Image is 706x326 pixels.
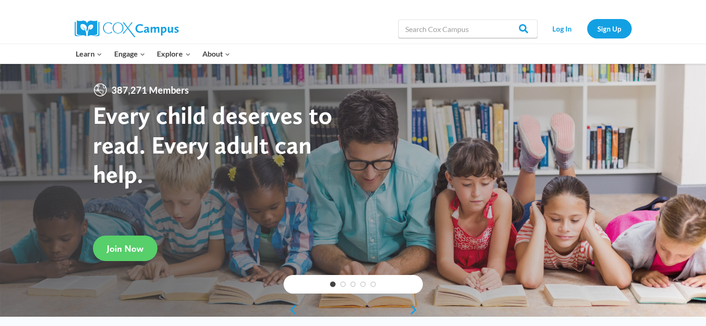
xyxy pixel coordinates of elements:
span: Learn [76,48,102,60]
span: About [202,48,230,60]
a: 1 [330,281,336,287]
strong: Every child deserves to read. Every adult can help. [93,100,332,189]
a: Join Now [93,236,157,261]
a: next [409,304,423,315]
span: 387,271 Members [108,83,193,97]
span: Join Now [107,243,143,254]
nav: Primary Navigation [70,44,236,64]
span: Engage [114,48,145,60]
a: 4 [360,281,366,287]
input: Search Cox Campus [398,19,538,38]
div: content slider buttons [284,300,423,319]
a: Log In [542,19,583,38]
a: Sign Up [587,19,632,38]
a: previous [284,304,298,315]
a: 3 [350,281,356,287]
a: 2 [340,281,346,287]
span: Explore [157,48,190,60]
a: 5 [370,281,376,287]
nav: Secondary Navigation [542,19,632,38]
img: Cox Campus [75,20,179,37]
